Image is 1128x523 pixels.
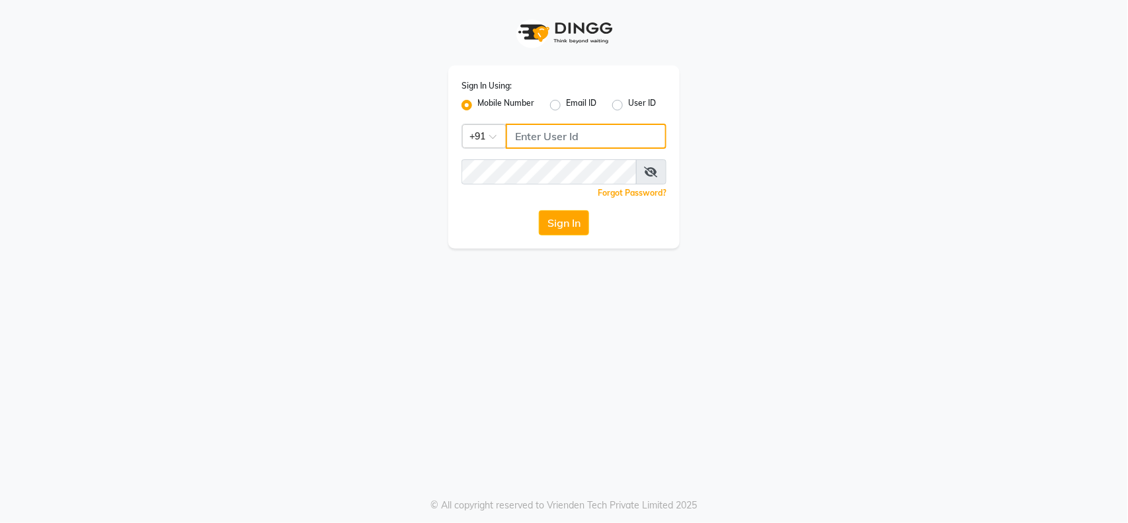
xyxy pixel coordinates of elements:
[506,124,666,149] input: Username
[566,97,596,113] label: Email ID
[628,97,656,113] label: User ID
[462,159,637,184] input: Username
[462,80,512,92] label: Sign In Using:
[477,97,534,113] label: Mobile Number
[539,210,589,235] button: Sign In
[511,13,617,52] img: logo1.svg
[598,188,666,198] a: Forgot Password?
